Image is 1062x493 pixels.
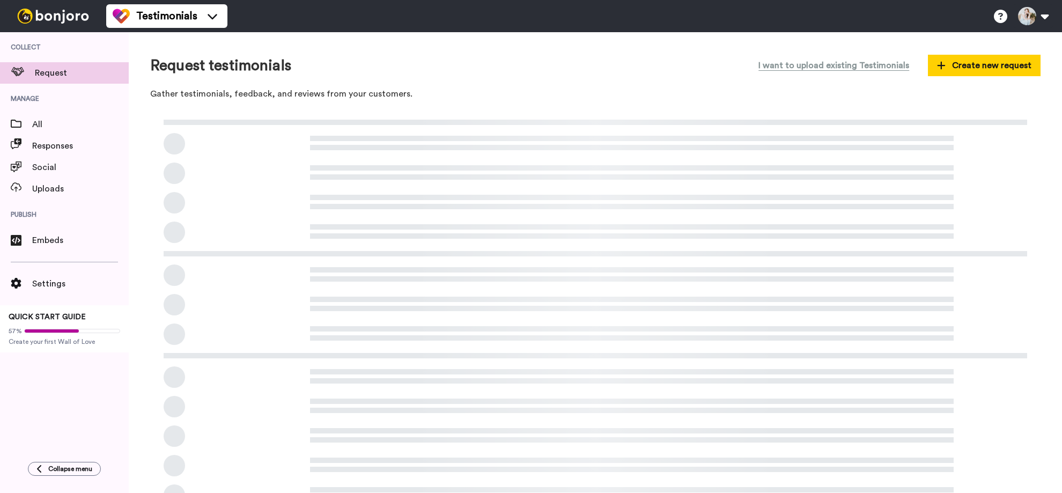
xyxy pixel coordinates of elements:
span: Settings [32,277,129,290]
span: QUICK START GUIDE [9,313,86,321]
p: Gather testimonials, feedback, and reviews from your customers. [150,88,1041,100]
span: Embeds [32,234,129,247]
span: Request [35,67,129,79]
span: Testimonials [136,9,197,24]
span: Create your first Wall of Love [9,337,120,346]
img: tm-color.svg [113,8,130,25]
h1: Request testimonials [150,57,291,74]
span: I want to upload existing Testimonials [758,59,909,72]
span: Responses [32,139,129,152]
button: Collapse menu [28,462,101,476]
button: I want to upload existing Testimonials [750,54,917,77]
span: Create new request [937,59,1031,72]
span: 57% [9,327,22,335]
span: All [32,118,129,131]
span: Collapse menu [48,465,92,473]
span: Uploads [32,182,129,195]
span: Social [32,161,129,174]
img: bj-logo-header-white.svg [13,9,93,24]
button: Create new request [928,55,1041,76]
